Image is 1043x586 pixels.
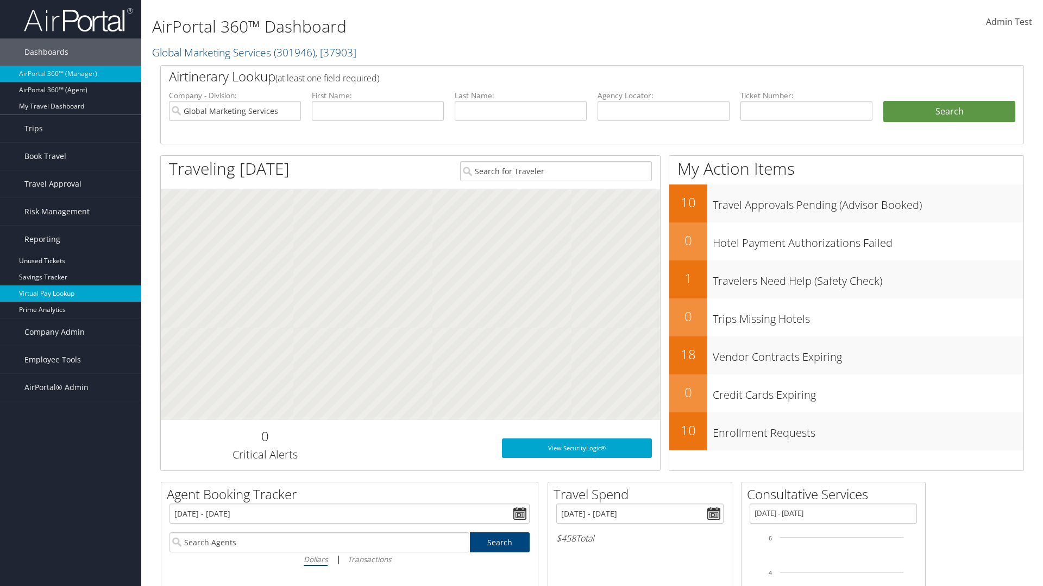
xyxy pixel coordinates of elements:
[669,412,1023,450] a: 10Enrollment Requests
[669,269,707,288] h2: 1
[312,90,444,101] label: First Name:
[169,532,469,552] input: Search Agents
[348,554,391,564] i: Transactions
[169,427,361,445] h2: 0
[669,231,707,250] h2: 0
[669,345,707,364] h2: 18
[986,5,1032,39] a: Admin Test
[24,170,81,198] span: Travel Approval
[669,184,1023,222] a: 10Travel Approvals Pending (Advisor Booked)
[669,260,1023,298] a: 1Travelers Need Help (Safety Check)
[669,421,707,439] h2: 10
[274,45,315,60] span: ( 301946 )
[747,485,925,504] h2: Consultative Services
[556,532,724,544] h6: Total
[669,298,1023,336] a: 0Trips Missing Hotels
[740,90,872,101] label: Ticket Number:
[554,485,732,504] h2: Travel Spend
[713,306,1023,327] h3: Trips Missing Hotels
[713,230,1023,251] h3: Hotel Payment Authorizations Failed
[669,307,707,326] h2: 0
[169,67,944,86] h2: Airtinerary Lookup
[24,198,90,225] span: Risk Management
[669,193,707,212] h2: 10
[669,222,1023,260] a: 0Hotel Payment Authorizations Failed
[169,552,530,566] div: |
[669,374,1023,412] a: 0Credit Cards Expiring
[167,485,538,504] h2: Agent Booking Tracker
[713,382,1023,403] h3: Credit Cards Expiring
[713,192,1023,213] h3: Travel Approvals Pending (Advisor Booked)
[152,45,356,60] a: Global Marketing Services
[713,268,1023,289] h3: Travelers Need Help (Safety Check)
[713,420,1023,441] h3: Enrollment Requests
[556,532,576,544] span: $458
[315,45,356,60] span: , [ 37903 ]
[275,72,379,84] span: (at least one field required)
[24,374,89,401] span: AirPortal® Admin
[152,15,739,38] h1: AirPortal 360™ Dashboard
[769,535,772,542] tspan: 6
[24,319,85,346] span: Company Admin
[669,383,707,402] h2: 0
[883,101,1015,123] button: Search
[502,438,652,458] a: View SecurityLogic®
[460,161,652,181] input: Search for Traveler
[24,115,43,142] span: Trips
[598,90,730,101] label: Agency Locator:
[24,143,66,170] span: Book Travel
[986,16,1032,28] span: Admin Test
[169,157,290,180] h1: Traveling [DATE]
[24,39,68,66] span: Dashboards
[470,532,530,552] a: Search
[669,157,1023,180] h1: My Action Items
[769,570,772,576] tspan: 4
[24,346,81,373] span: Employee Tools
[24,7,133,33] img: airportal-logo.png
[24,226,60,253] span: Reporting
[455,90,587,101] label: Last Name:
[304,554,328,564] i: Dollars
[169,447,361,462] h3: Critical Alerts
[669,336,1023,374] a: 18Vendor Contracts Expiring
[169,90,301,101] label: Company - Division:
[713,344,1023,365] h3: Vendor Contracts Expiring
